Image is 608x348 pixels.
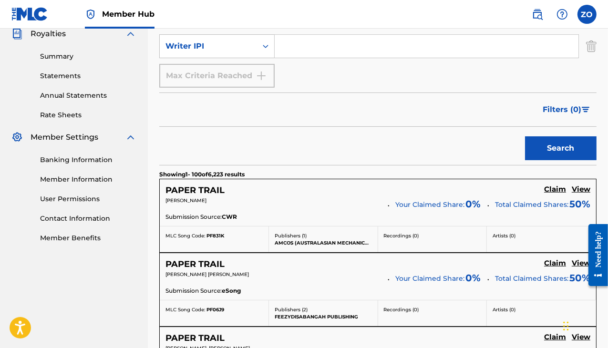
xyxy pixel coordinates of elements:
a: Banking Information [40,155,136,165]
p: Artists ( 0 ) [493,306,590,313]
a: Annual Statements [40,91,136,101]
span: Your Claimed Share: [395,200,464,210]
span: 0 % [465,197,481,211]
div: Help [553,5,572,24]
span: MLC Song Code: [165,233,205,239]
p: FEEZYDISABANGAH PUBLISHING [275,313,372,320]
p: AMCOS (AUSTRALASIAN MECHANICAL COPYRIGHT OWNERS SOCIETY) [275,239,372,246]
span: CWR [222,213,237,221]
p: Publishers ( 1 ) [275,232,372,239]
span: Member Hub [102,9,155,20]
span: [PERSON_NAME] [PERSON_NAME] [165,271,249,277]
h5: PAPER TRAIL [165,185,225,196]
span: 50 % [569,197,590,211]
span: Submission Source: [165,287,222,295]
button: Filters (0) [537,98,597,122]
h5: Claim [544,259,566,268]
a: Member Information [40,174,136,184]
span: Submission Source: [165,213,222,221]
p: Showing 1 - 100 of 6,223 results [159,170,245,179]
span: eSong [222,287,241,295]
iframe: Chat Widget [560,302,608,348]
h5: View [572,185,590,194]
h5: Claim [544,185,566,194]
h5: PAPER TRAIL [165,259,225,270]
img: help [556,9,568,20]
img: Delete Criterion [586,34,597,58]
img: expand [125,28,136,40]
a: Rate Sheets [40,110,136,120]
img: search [532,9,543,20]
span: [PERSON_NAME] [165,197,206,204]
a: Public Search [528,5,547,24]
a: User Permissions [40,194,136,204]
button: Search [525,136,597,160]
a: View [572,259,590,269]
img: expand [125,132,136,143]
p: Artists ( 0 ) [493,232,590,239]
span: Filters ( 0 ) [543,104,581,115]
p: Publishers ( 2 ) [275,306,372,313]
iframe: Resource Center [581,217,608,294]
h5: Claim [544,333,566,342]
span: Royalties [31,28,66,40]
img: Member Settings [11,132,23,143]
span: 0 % [465,271,481,285]
a: Contact Information [40,214,136,224]
span: PF06J9 [206,307,224,313]
div: User Menu [577,5,597,24]
img: Top Rightsholder [85,9,96,20]
span: MLC Song Code: [165,307,205,313]
h5: PAPER TRAIL [165,333,225,344]
a: Member Benefits [40,233,136,243]
span: Total Claimed Shares: [495,274,568,283]
img: MLC Logo [11,7,48,21]
span: 50 % [569,271,590,285]
h5: View [572,259,590,268]
img: filter [582,107,590,113]
span: PF831K [206,233,224,239]
div: Drag [563,312,569,340]
p: Recordings ( 0 ) [384,306,481,313]
div: Writer IPI [165,41,251,52]
span: Total Claimed Shares: [495,200,568,209]
a: Summary [40,51,136,61]
a: View [572,185,590,195]
a: Statements [40,71,136,81]
img: Royalties [11,28,23,40]
span: Member Settings [31,132,98,143]
span: Your Claimed Share: [395,274,464,284]
p: Recordings ( 0 ) [384,232,481,239]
